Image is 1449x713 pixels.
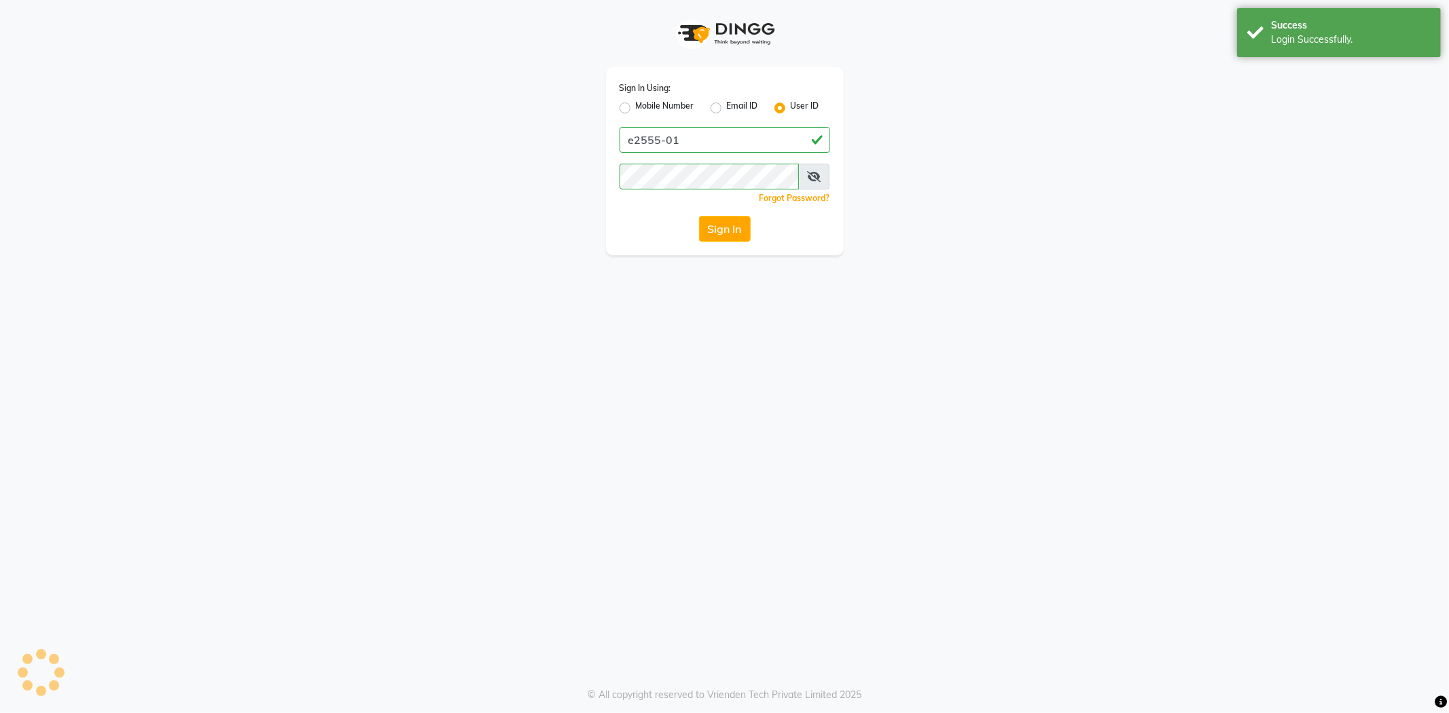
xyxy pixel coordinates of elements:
label: Sign In Using: [620,82,671,94]
label: Email ID [727,100,758,116]
label: User ID [791,100,819,116]
input: Username [620,127,830,153]
label: Mobile Number [636,100,694,116]
div: Success [1271,18,1431,33]
button: Sign In [699,216,751,242]
img: logo1.svg [670,14,779,54]
div: Login Successfully. [1271,33,1431,47]
a: Forgot Password? [759,193,830,203]
input: Username [620,164,800,189]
